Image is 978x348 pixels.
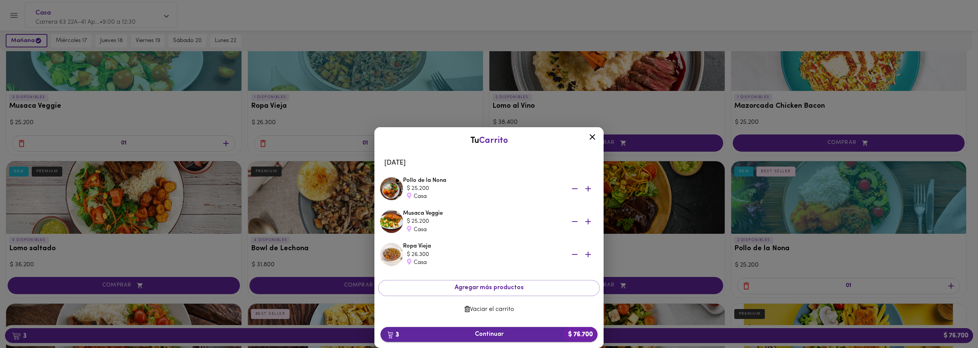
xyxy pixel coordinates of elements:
li: [DATE] [378,154,600,172]
div: Ropa Vieja [403,242,598,267]
span: Vaciar el carrito [384,306,594,313]
img: Pollo de la Nona [380,177,403,200]
img: Ropa Vieja [380,243,403,266]
span: Agregar más productos [385,284,593,291]
div: Musaca Veggie [403,209,598,234]
iframe: Messagebird Livechat Widget [934,304,970,340]
div: $ 26.300 [407,251,560,259]
span: Continuar [387,331,591,338]
div: $ 25.200 [407,185,560,193]
button: Vaciar el carrito [378,302,600,317]
button: 3Continuar$ 76.700 [381,327,597,342]
div: Casa [407,259,560,267]
img: cart.png [387,331,393,339]
button: Agregar más productos [378,280,600,296]
img: Musaca Veggie [380,210,403,233]
b: 3 [383,330,403,340]
div: Casa [407,226,560,234]
div: Pollo de la Nona [403,176,598,201]
b: $ 76.700 [563,327,597,342]
div: $ 25.200 [407,217,560,225]
div: Casa [407,193,560,201]
span: Carrito [479,136,508,145]
div: Tu [382,135,596,147]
